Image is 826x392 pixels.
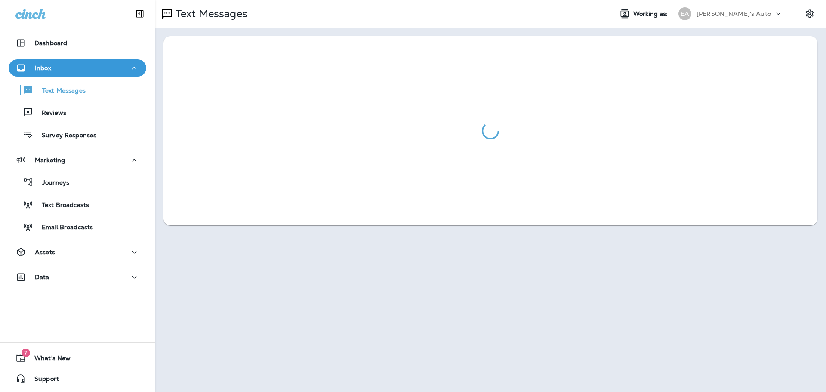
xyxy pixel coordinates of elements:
button: Settings [802,6,817,22]
p: Assets [35,249,55,256]
p: Marketing [35,157,65,164]
span: Support [26,375,59,386]
button: Assets [9,244,146,261]
div: EA [678,7,691,20]
p: [PERSON_NAME]'s Auto [697,10,771,17]
p: Survey Responses [33,132,96,140]
button: Data [9,269,146,286]
button: Support [9,370,146,387]
p: Text Messages [172,7,247,20]
p: Journeys [34,179,69,187]
button: Survey Responses [9,126,146,144]
button: Reviews [9,103,146,121]
button: Dashboard [9,34,146,52]
button: Collapse Sidebar [128,5,152,22]
p: Email Broadcasts [33,224,93,232]
button: 7What's New [9,349,146,367]
button: Journeys [9,173,146,191]
p: Text Messages [34,87,86,95]
span: What's New [26,355,71,365]
button: Inbox [9,59,146,77]
button: Email Broadcasts [9,218,146,236]
p: Reviews [33,109,66,117]
button: Text Broadcasts [9,195,146,213]
span: 7 [22,349,30,357]
button: Text Messages [9,81,146,99]
p: Dashboard [34,40,67,46]
button: Marketing [9,151,146,169]
p: Text Broadcasts [33,201,89,210]
span: Working as: [633,10,670,18]
p: Inbox [35,65,51,71]
p: Data [35,274,49,281]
